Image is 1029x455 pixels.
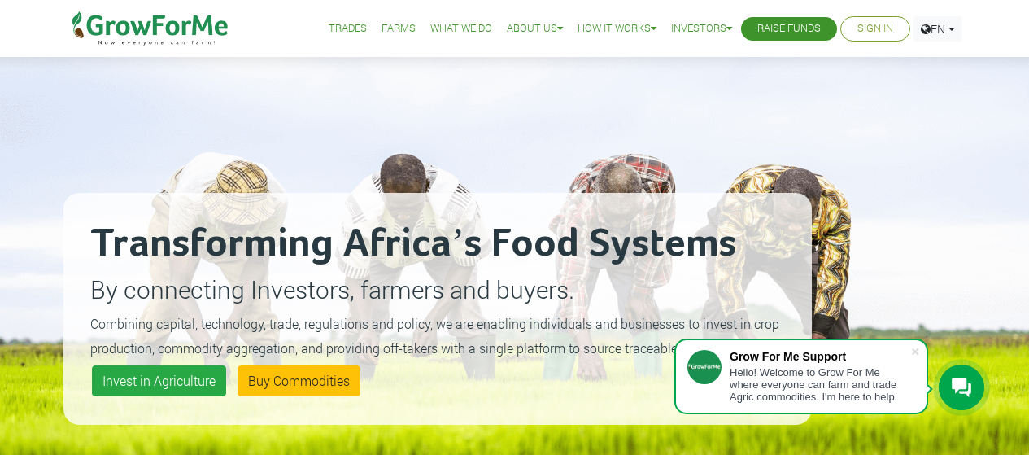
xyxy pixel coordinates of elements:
a: How it Works [578,20,656,37]
h2: Transforming Africa’s Food Systems [90,220,785,269]
a: Investors [671,20,732,37]
p: By connecting Investors, farmers and buyers. [90,271,785,308]
a: Raise Funds [757,20,821,37]
a: EN [913,16,962,42]
a: What We Do [430,20,492,37]
a: Sign In [857,20,893,37]
a: About Us [507,20,563,37]
a: Buy Commodities [238,365,360,396]
small: Combining capital, technology, trade, regulations and policy, we are enabling individuals and bus... [90,315,779,357]
a: Trades [329,20,367,37]
a: Farms [382,20,416,37]
a: Invest in Agriculture [92,365,226,396]
div: Hello! Welcome to Grow For Me where everyone can farm and trade Agric commodities. I'm here to help. [730,366,910,403]
div: Grow For Me Support [730,350,910,363]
